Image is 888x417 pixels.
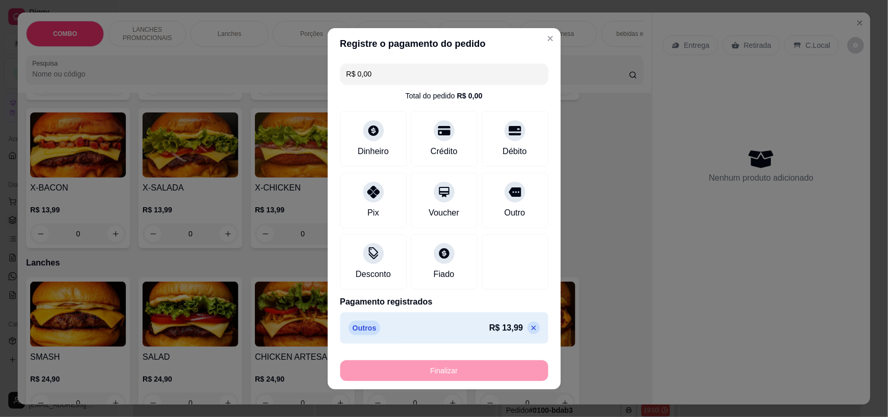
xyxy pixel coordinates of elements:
[367,207,379,219] div: Pix
[328,28,561,59] header: Registre o pagamento do pedido
[542,30,559,47] button: Close
[356,268,391,281] div: Desconto
[349,321,381,335] p: Outros
[346,64,542,84] input: Ex.: hambúrguer de cordeiro
[358,145,389,158] div: Dinheiro
[503,145,526,158] div: Débito
[429,207,459,219] div: Voucher
[490,322,523,334] p: R$ 13,99
[431,145,458,158] div: Crédito
[504,207,525,219] div: Outro
[433,268,454,281] div: Fiado
[457,91,482,101] div: R$ 0,00
[405,91,482,101] div: Total do pedido
[340,296,548,308] p: Pagamento registrados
